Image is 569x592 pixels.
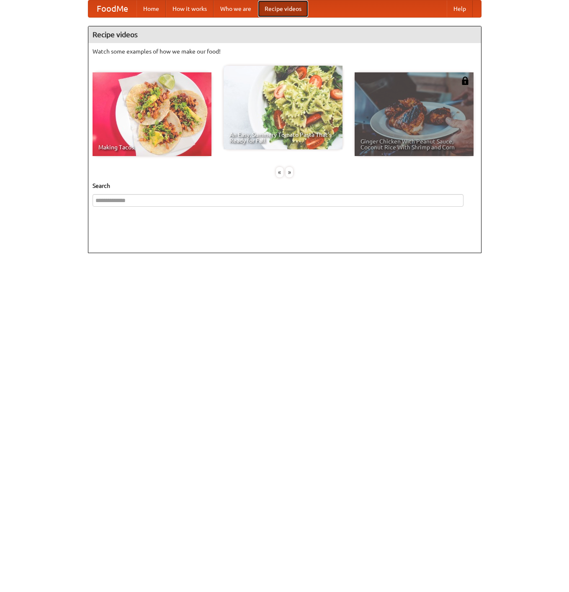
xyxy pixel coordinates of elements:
a: FoodMe [88,0,136,17]
a: Making Tacos [93,72,211,156]
span: Making Tacos [98,144,206,150]
div: « [276,167,283,177]
a: An Easy, Summery Tomato Pasta That's Ready for Fall [224,66,342,149]
a: Recipe videos [258,0,308,17]
img: 483408.png [461,77,469,85]
p: Watch some examples of how we make our food! [93,47,477,56]
a: Help [447,0,473,17]
a: Home [136,0,166,17]
a: Who we are [214,0,258,17]
h5: Search [93,182,477,190]
div: » [286,167,293,177]
a: How it works [166,0,214,17]
span: An Easy, Summery Tomato Pasta That's Ready for Fall [229,132,337,144]
h4: Recipe videos [88,26,481,43]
